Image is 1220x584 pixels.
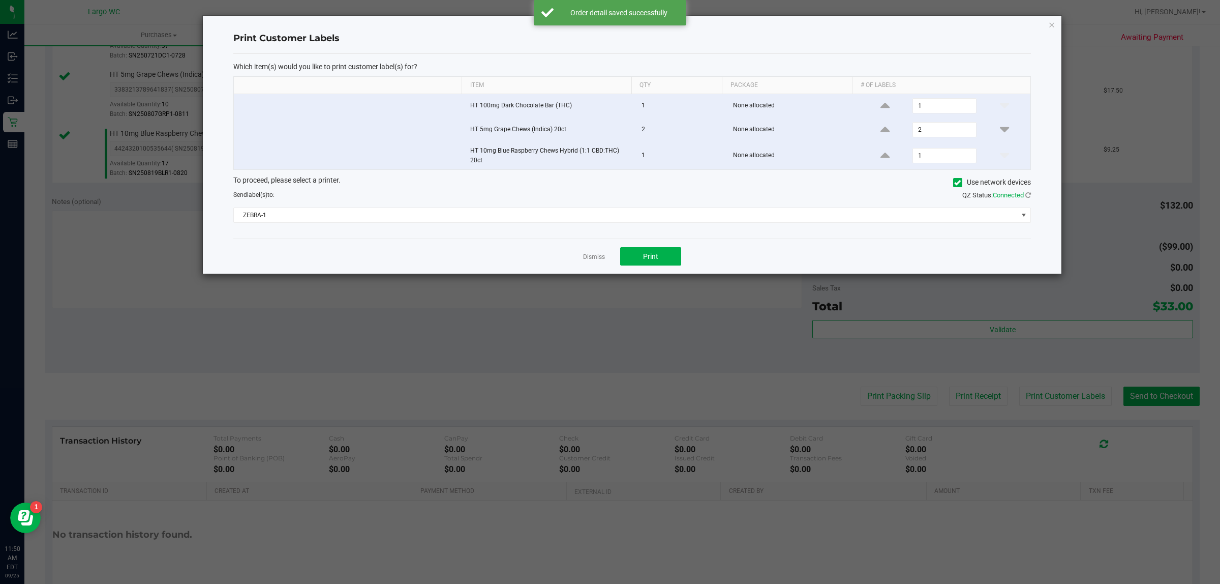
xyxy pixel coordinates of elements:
[30,501,42,513] iframe: Resource center unread badge
[722,77,852,94] th: Package
[247,191,267,198] span: label(s)
[993,191,1024,199] span: Connected
[464,142,635,169] td: HT 10mg Blue Raspberry Chews Hybrid (1:1 CBD:THC) 20ct
[635,142,727,169] td: 1
[464,118,635,142] td: HT 5mg Grape Chews (Indica) 20ct
[643,252,658,260] span: Print
[226,175,1039,190] div: To proceed, please select a printer.
[962,191,1031,199] span: QZ Status:
[635,94,727,118] td: 1
[635,118,727,142] td: 2
[620,247,681,266] button: Print
[233,191,274,198] span: Send to:
[727,142,859,169] td: None allocated
[464,94,635,118] td: HT 100mg Dark Chocolate Bar (THC)
[234,208,1018,222] span: ZEBRA-1
[631,77,722,94] th: Qty
[559,8,679,18] div: Order detail saved successfully
[583,253,605,261] a: Dismiss
[953,177,1031,188] label: Use network devices
[727,94,859,118] td: None allocated
[233,32,1031,45] h4: Print Customer Labels
[727,118,859,142] td: None allocated
[233,62,1031,71] p: Which item(s) would you like to print customer label(s) for?
[462,77,631,94] th: Item
[10,503,41,533] iframe: Resource center
[852,77,1022,94] th: # of labels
